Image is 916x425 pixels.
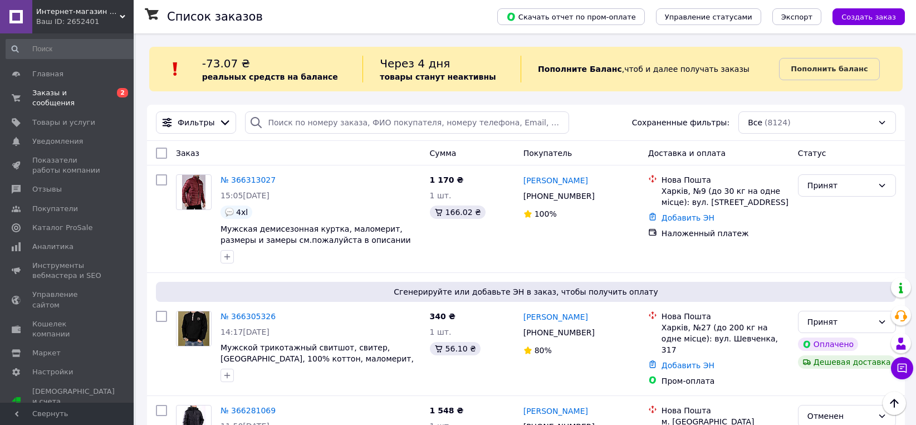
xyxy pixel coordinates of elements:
[883,392,906,415] button: Наверх
[32,88,103,108] span: Заказы и сообщения
[662,185,789,208] div: Харків, №9 (до 30 кг на одне місце): вул. [STREET_ADDRESS]
[535,346,552,355] span: 80%
[430,406,464,415] span: 1 548 ₴
[32,387,115,417] span: [DEMOGRAPHIC_DATA] и счета
[656,8,761,25] button: Управление статусами
[32,155,103,175] span: Показатели работы компании
[221,406,276,415] a: № 366281069
[662,311,789,322] div: Нова Пошта
[807,316,873,328] div: Принят
[430,149,457,158] span: Сумма
[807,179,873,192] div: Принят
[821,12,905,21] a: Создать заказ
[430,191,452,200] span: 1 шт.
[178,311,209,346] img: Фото товару
[662,405,789,416] div: Нова Пошта
[523,192,595,201] span: [PHONE_NUMBER]
[32,319,103,339] span: Кошелек компании
[36,17,134,27] div: Ваш ID: 2652401
[798,355,895,369] div: Дешевая доставка
[221,224,411,245] a: Мужская демисезонная куртка, маломерит, размеры и замеры см.пожалуйста в описании
[521,56,779,82] div: , чтоб и далее получать заказы
[497,8,645,25] button: Скачать отчет по пром-оплате
[32,69,63,79] span: Главная
[665,13,752,21] span: Управление статусами
[662,361,714,370] a: Добавить ЭН
[535,209,557,218] span: 100%
[430,312,455,321] span: 340 ₴
[791,65,868,73] b: Пополнить баланс
[632,117,729,128] span: Сохраненные фильтры:
[36,7,120,17] span: Интернет-магазин обуви, одежды и аксессуаров "HypeStore"
[221,312,276,321] a: № 366305326
[662,375,789,387] div: Пром-оплата
[32,223,92,233] span: Каталог ProSale
[832,8,905,25] button: Создать заказ
[176,174,212,210] a: Фото товару
[748,117,762,128] span: Все
[221,343,414,374] a: Мужской трикотажный свитшот, свитер, [GEOGRAPHIC_DATA], 100% коттон, маломерит, ориентиров. на S/...
[176,149,199,158] span: Заказ
[167,10,263,23] h1: Список заказов
[225,208,234,217] img: :speech_balloon:
[236,208,248,217] span: 4xl
[221,175,276,184] a: № 366313027
[32,204,78,214] span: Покупатели
[662,174,789,185] div: Нова Пошта
[32,367,73,377] span: Настройки
[523,328,595,337] span: [PHONE_NUMBER]
[523,406,588,417] a: [PERSON_NAME]
[32,242,74,252] span: Аналитика
[430,206,486,219] div: 166.02 ₴
[781,13,812,21] span: Экспорт
[662,322,789,355] div: Харків, №27 (до 200 кг на одне місце): вул. Шевченка, 317
[32,290,103,310] span: Управление сайтом
[506,12,636,22] span: Скачать отчет по пром-оплате
[202,57,250,70] span: -73.07 ₴
[798,149,826,158] span: Статус
[380,72,496,81] b: товары станут неактивны
[807,410,873,422] div: Отменен
[430,328,452,336] span: 1 шт.
[662,213,714,222] a: Добавить ЭН
[32,136,83,146] span: Уведомления
[182,175,205,209] img: Фото товару
[32,184,62,194] span: Отзывы
[523,149,572,158] span: Покупатель
[221,328,270,336] span: 14:17[DATE]
[32,348,61,358] span: Маркет
[32,261,103,281] span: Инструменты вебмастера и SEO
[772,8,821,25] button: Экспорт
[245,111,569,134] input: Поиск по номеру заказа, ФИО покупателя, номеру телефона, Email, номеру накладной
[167,61,184,77] img: :exclamation:
[841,13,896,21] span: Создать заказ
[202,72,338,81] b: реальных средств на балансе
[176,311,212,346] a: Фото товару
[648,149,726,158] span: Доставка и оплата
[798,338,858,351] div: Оплачено
[891,357,913,379] button: Чат с покупателем
[430,342,481,355] div: 56.10 ₴
[523,175,588,186] a: [PERSON_NAME]
[6,39,139,59] input: Поиск
[221,191,270,200] span: 15:05[DATE]
[117,88,128,97] span: 2
[523,311,588,323] a: [PERSON_NAME]
[430,175,464,184] span: 1 170 ₴
[779,58,879,80] a: Пополнить баланс
[662,228,789,239] div: Наложенный платеж
[32,118,95,128] span: Товары и услуги
[178,117,214,128] span: Фильтры
[765,118,791,127] span: (8124)
[538,65,622,74] b: Пополните Баланс
[160,286,891,297] span: Сгенерируйте или добавьте ЭН в заказ, чтобы получить оплату
[380,57,450,70] span: Через 4 дня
